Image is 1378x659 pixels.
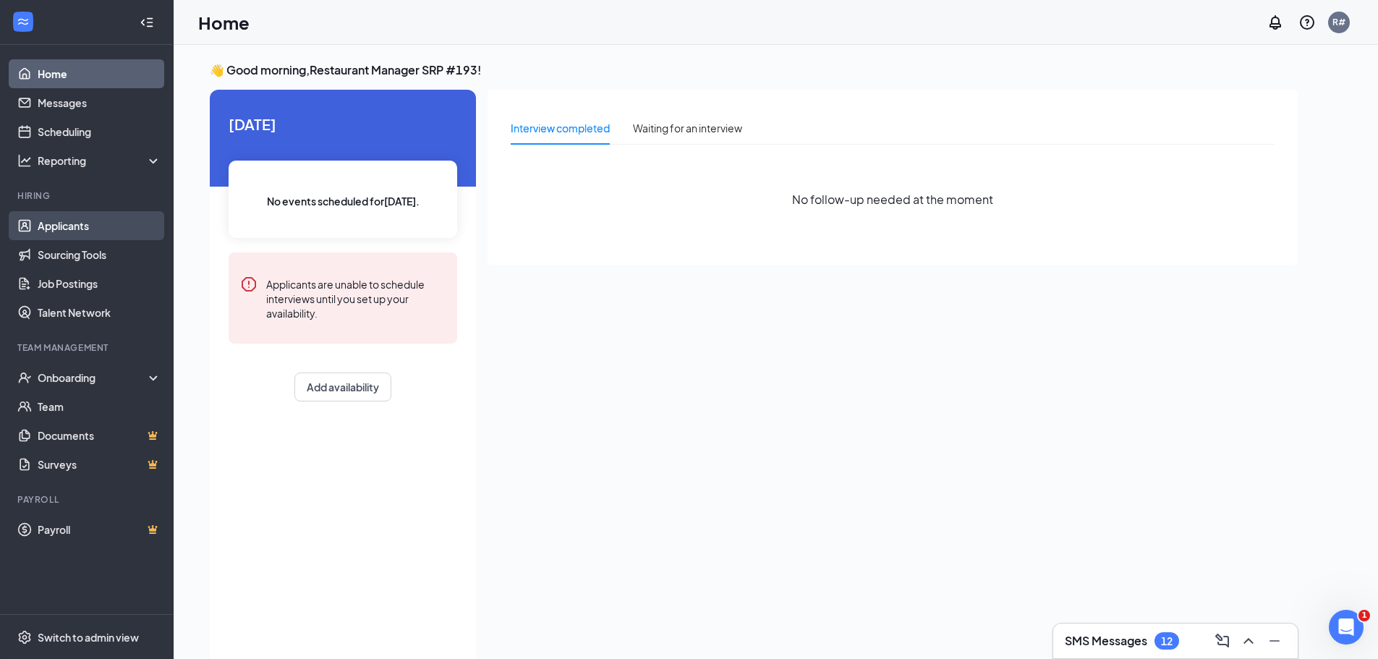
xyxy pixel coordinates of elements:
[1358,610,1370,621] span: 1
[267,193,420,209] span: No events scheduled for [DATE] .
[140,15,154,30] svg: Collapse
[1329,610,1364,645] iframe: Intercom live chat
[38,153,162,168] div: Reporting
[792,190,993,208] span: No follow-up needed at the moment
[1332,16,1345,28] div: R#
[38,392,161,421] a: Team
[17,190,158,202] div: Hiring
[511,120,610,136] div: Interview completed
[38,630,139,645] div: Switch to admin view
[1267,14,1284,31] svg: Notifications
[1237,629,1260,652] button: ChevronUp
[38,240,161,269] a: Sourcing Tools
[294,373,391,401] button: Add availability
[38,298,161,327] a: Talent Network
[38,117,161,146] a: Scheduling
[16,14,30,29] svg: WorkstreamLogo
[17,630,32,645] svg: Settings
[38,269,161,298] a: Job Postings
[229,113,457,135] span: [DATE]
[17,370,32,385] svg: UserCheck
[1240,632,1257,650] svg: ChevronUp
[1161,635,1173,647] div: 12
[266,276,446,320] div: Applicants are unable to schedule interviews until you set up your availability.
[1214,632,1231,650] svg: ComposeMessage
[17,493,158,506] div: Payroll
[17,341,158,354] div: Team Management
[38,421,161,450] a: DocumentsCrown
[1298,14,1316,31] svg: QuestionInfo
[17,153,32,168] svg: Analysis
[1065,633,1147,649] h3: SMS Messages
[38,370,149,385] div: Onboarding
[38,450,161,479] a: SurveysCrown
[1266,632,1283,650] svg: Minimize
[198,10,250,35] h1: Home
[38,515,161,544] a: PayrollCrown
[633,120,742,136] div: Waiting for an interview
[38,59,161,88] a: Home
[38,211,161,240] a: Applicants
[1263,629,1286,652] button: Minimize
[1211,629,1234,652] button: ComposeMessage
[210,62,1298,78] h3: 👋 Good morning, Restaurant Manager SRP #193 !
[38,88,161,117] a: Messages
[240,276,258,293] svg: Error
